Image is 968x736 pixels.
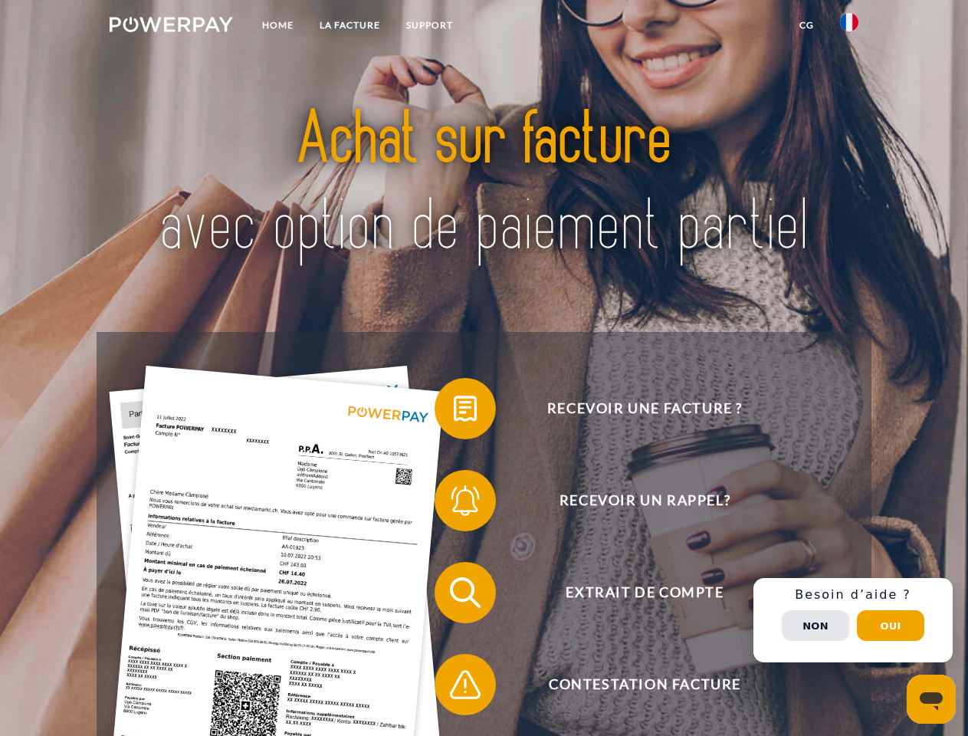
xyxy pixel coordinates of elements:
span: Recevoir un rappel? [457,470,832,531]
h3: Besoin d’aide ? [763,587,943,603]
span: Recevoir une facture ? [457,378,832,439]
img: qb_search.svg [446,573,484,612]
img: logo-powerpay-white.svg [110,17,233,32]
img: qb_bell.svg [446,481,484,520]
a: LA FACTURE [307,11,393,39]
button: Extrait de compte [435,562,833,623]
a: Support [393,11,466,39]
iframe: Bouton de lancement de la fenêtre de messagerie [907,675,956,724]
a: Home [249,11,307,39]
img: title-powerpay_fr.svg [146,74,822,294]
button: Oui [857,610,924,641]
span: Contestation Facture [457,654,832,715]
img: fr [840,13,858,31]
button: Recevoir une facture ? [435,378,833,439]
button: Non [782,610,849,641]
button: Contestation Facture [435,654,833,715]
button: Recevoir un rappel? [435,470,833,531]
a: CG [786,11,827,39]
img: qb_warning.svg [446,665,484,704]
span: Extrait de compte [457,562,832,623]
img: qb_bill.svg [446,389,484,428]
div: Schnellhilfe [753,578,953,662]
